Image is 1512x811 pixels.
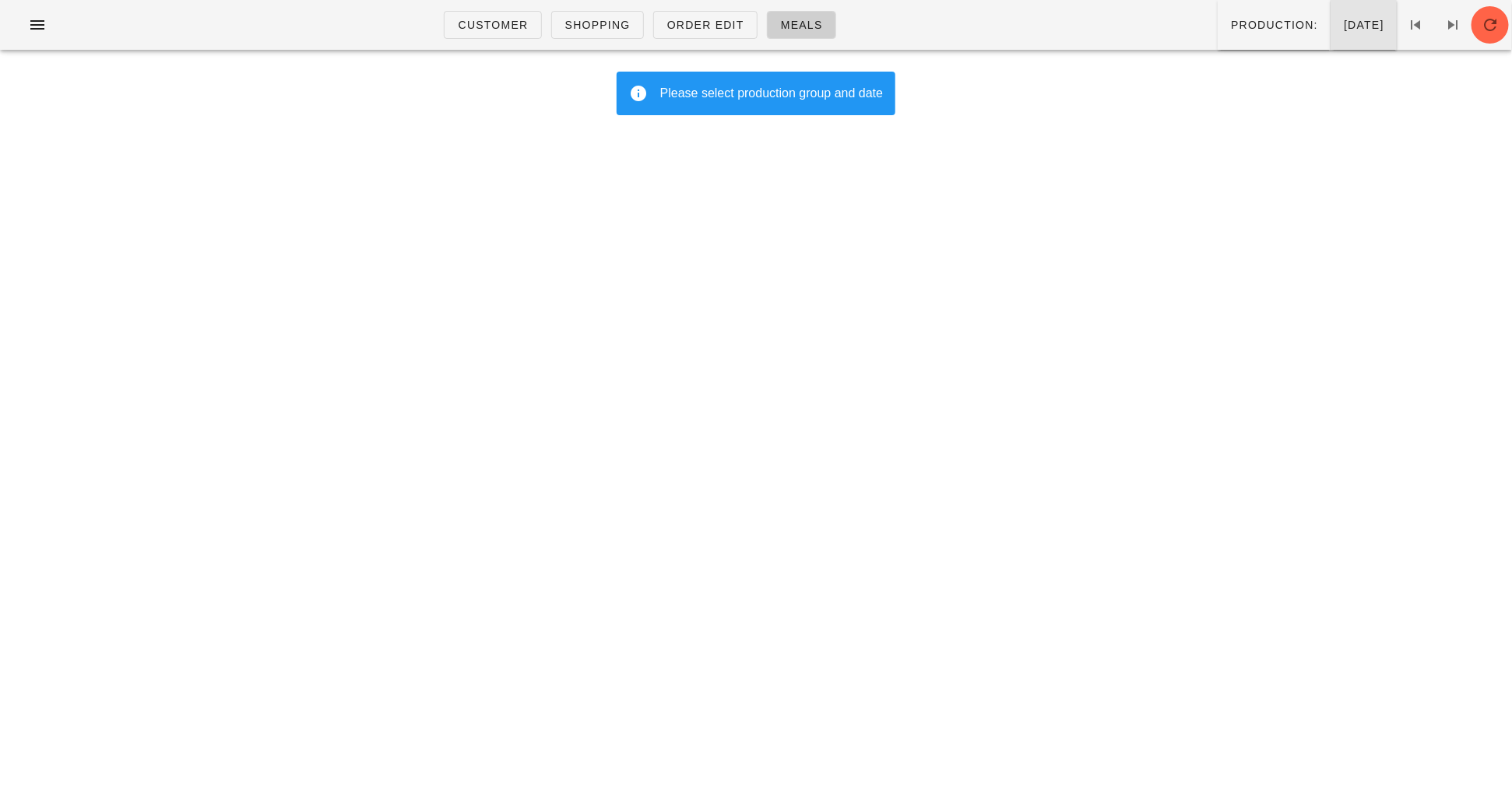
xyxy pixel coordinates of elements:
a: Shopping [551,11,644,39]
a: Meals [767,11,836,39]
span: Meals [780,19,823,31]
span: Customer [457,19,528,31]
div: Please select production group and date [660,84,883,103]
a: Customer [444,11,541,39]
a: Order Edit [653,11,758,39]
span: Order Edit [666,19,744,31]
span: [DATE] [1343,19,1384,31]
span: Production: [1230,19,1318,31]
span: Shopping [564,19,631,31]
